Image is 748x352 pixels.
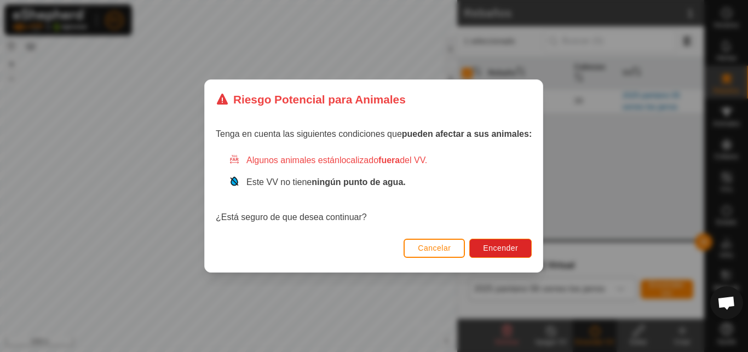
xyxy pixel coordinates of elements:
div: Algunos animales están [229,154,532,167]
button: Encender [470,239,532,258]
strong: ningún punto de agua. [312,177,406,187]
strong: fuera [378,155,400,165]
strong: pueden afectar a sus animales: [402,129,532,139]
span: Cancelar [418,244,451,252]
div: Riesgo Potencial para Animales [216,91,406,108]
div: ¿Está seguro de que desea continuar? [216,154,532,224]
button: Cancelar [404,239,465,258]
span: Encender [484,244,519,252]
div: Chat abierto [710,286,743,319]
span: Tenga en cuenta las siguientes condiciones que [216,129,532,139]
span: Este VV no tiene [246,177,406,187]
span: localizado del VV. [340,155,427,165]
